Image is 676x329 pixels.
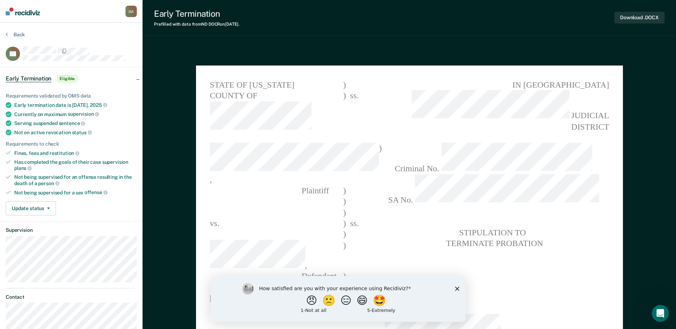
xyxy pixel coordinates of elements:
[14,159,137,171] div: Has completed the goals of their case supervision
[210,186,329,195] span: Plaintiff
[14,102,137,108] div: Early termination date is [DATE],
[154,9,239,19] div: Early Termination
[343,185,346,196] span: )
[6,227,137,233] dt: Supervision
[343,207,346,218] span: )
[211,276,466,322] iframe: Survey by Kim from Recidiviz
[14,189,137,196] div: Not being supervised for a sex
[14,174,137,186] div: Not being supervised for an offense resulting in the death of a
[14,129,137,136] div: Not on active revocation
[68,111,99,117] span: supervision
[346,218,362,229] span: ss.
[378,227,609,249] pre: STIPULATION TO TERMINATE PROBATION
[210,240,343,271] span: ,
[652,305,669,322] iframe: Intercom live chat
[378,143,609,174] span: Criminal No.
[614,12,665,23] button: Download .DOCX
[154,22,239,27] div: Prefilled with data from ND DOCR on [DATE] .
[6,93,137,99] div: Requirements validated by OMS data
[343,196,346,207] span: )
[14,165,32,171] span: plans
[346,90,362,132] span: ss.
[210,218,219,228] span: vs.
[14,120,137,126] div: Serving suspended
[14,150,137,156] div: Fines, fees and
[210,271,336,281] span: Defendant
[210,79,343,90] span: STATE OF [US_STATE]
[72,130,92,135] span: status
[343,229,346,240] span: )
[343,79,346,90] span: )
[125,6,137,17] div: G A
[210,143,379,185] span: ,
[6,31,25,38] button: Back
[59,120,86,126] span: sentence
[343,218,346,229] span: )
[6,75,51,82] span: Early Termination
[50,150,79,156] span: restitution
[84,189,108,195] span: offense
[378,90,609,132] span: JUDICIAL DISTRICT
[6,7,40,15] img: Recidiviz
[343,240,346,271] span: )
[210,292,609,303] section: [1]
[378,79,609,90] span: IN [GEOGRAPHIC_DATA]
[343,90,346,132] span: )
[6,201,56,215] button: Update status
[125,6,137,17] button: GA
[6,141,137,147] div: Requirements to check
[38,181,59,186] span: person
[6,294,137,300] dt: Contact
[343,270,346,281] span: )
[14,111,137,117] div: Currently on maximum
[57,75,77,82] span: Eligible
[210,90,343,132] span: COUNTY OF
[90,102,107,108] span: 2025
[378,174,609,205] span: SA No.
